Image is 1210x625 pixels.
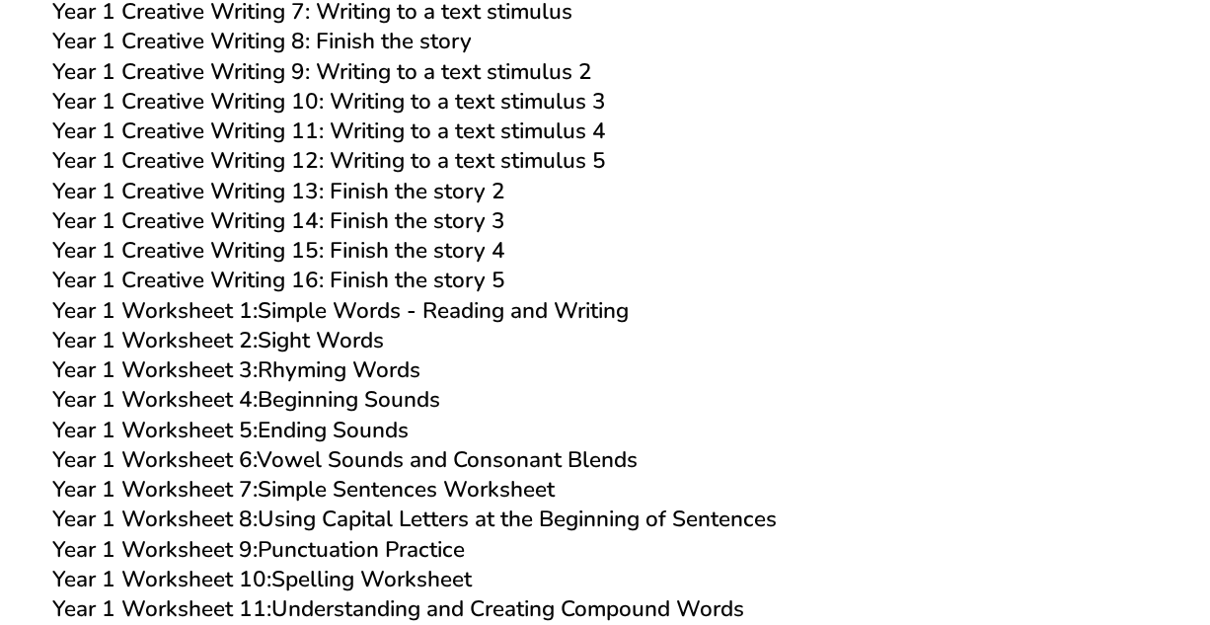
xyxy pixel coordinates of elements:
a: Year 1 Worksheet 1:Simple Words - Reading and Writing [52,295,629,326]
span: Year 1 Worksheet 8: [52,504,258,534]
a: Year 1 Worksheet 2:Sight Words [52,325,384,355]
a: Year 1 Worksheet 11:Understanding and Creating Compound Words [52,593,744,624]
span: Year 1 Worksheet 2: [52,325,258,355]
iframe: Chat Widget [872,414,1210,625]
span: Year 1 Worksheet 4: [52,384,258,415]
span: Year 1 Worksheet 5: [52,415,258,445]
a: Year 1 Worksheet 4:Beginning Sounds [52,384,440,415]
span: Year 1 Worksheet 3: [52,354,258,385]
a: Year 1 Worksheet 8:Using Capital Letters at the Beginning of Sentences [52,504,777,534]
a: Year 1 Creative Writing 9: Writing to a text stimulus 2 [52,56,592,87]
a: Year 1 Worksheet 9:Punctuation Practice [52,534,465,565]
a: Year 1 Worksheet 3:Rhyming Words [52,354,420,385]
span: Year 1 Worksheet 9: [52,534,258,565]
a: Year 1 Worksheet 5:Ending Sounds [52,415,409,445]
span: Year 1 Worksheet 1: [52,295,258,326]
span: Year 1 Worksheet 10: [52,564,271,594]
a: Year 1 Creative Writing 15: Finish the story 4 [52,235,505,266]
a: Year 1 Creative Writing 13: Finish the story 2 [52,176,505,206]
a: Year 1 Creative Writing 10: Writing to a text stimulus 3 [52,86,606,117]
a: Year 1 Creative Writing 12: Writing to a text stimulus 5 [52,145,606,176]
a: Year 1 Worksheet 7:Simple Sentences Worksheet [52,474,555,505]
a: Year 1 Worksheet 10:Spelling Worksheet [52,564,472,594]
a: Year 1 Creative Writing 14: Finish the story 3 [52,205,505,236]
span: Year 1 Worksheet 6: [52,444,257,475]
a: Year 1 Creative Writing 8: Finish the story [52,26,472,56]
a: Year 1 Worksheet 6:Vowel Sounds and Consonant Blends [52,444,638,475]
a: Year 1 Creative Writing 16: Finish the story 5 [52,265,505,295]
span: Year 1 Worksheet 7: [52,474,258,505]
span: Year 1 Worksheet 11: [52,593,271,624]
a: Year 1 Creative Writing 11: Writing to a text stimulus 4 [52,116,606,146]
